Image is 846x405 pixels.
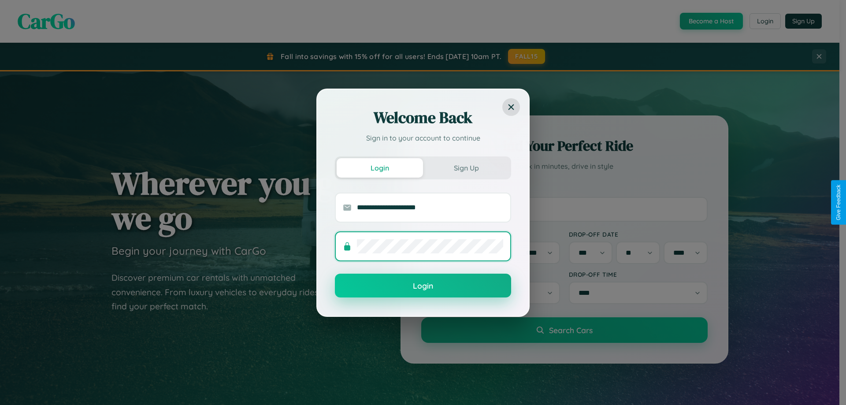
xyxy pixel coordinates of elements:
button: Login [335,274,511,297]
h2: Welcome Back [335,107,511,128]
button: Login [337,158,423,178]
button: Sign Up [423,158,509,178]
div: Give Feedback [835,185,842,220]
p: Sign in to your account to continue [335,133,511,143]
